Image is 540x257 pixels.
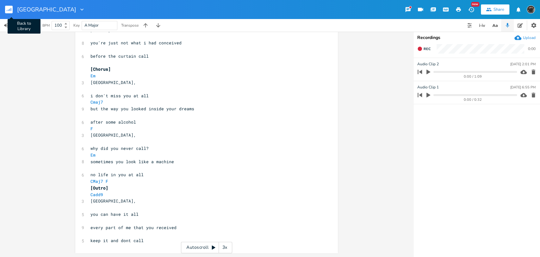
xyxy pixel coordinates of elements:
[90,238,144,243] span: keep it and dont call
[528,47,536,51] div: 0:00
[481,4,509,15] button: Share
[5,2,18,17] button: Back to Library
[90,159,174,164] span: sometimes you look like a machine
[42,24,50,27] div: BPM
[121,23,139,27] div: Transpose
[90,178,103,184] span: CMaj7
[90,211,139,217] span: you can have it all
[106,178,108,184] span: F
[493,7,504,12] div: Share
[90,192,103,197] span: Cadd9
[90,198,136,204] span: [GEOGRAPHIC_DATA],
[415,44,433,54] button: Rec
[90,53,149,59] span: before the curtain call
[17,7,76,12] span: [GEOGRAPHIC_DATA]
[90,93,149,99] span: i don't miss you at all
[90,73,96,79] span: Em
[90,126,93,132] span: F
[90,152,96,158] span: Em
[471,2,479,7] div: New
[90,185,108,191] span: [Outro]
[84,22,99,28] span: A Major
[510,62,536,66] div: [DATE] 2:01 PM
[90,172,144,177] span: no life in you at all
[465,4,477,15] button: New
[181,242,232,253] div: Autoscroll
[90,27,156,33] span: you're just a free for all
[417,35,536,40] div: Recordings
[514,34,536,41] button: Upload
[428,75,517,78] div: 0:00 / 1:09
[428,98,517,101] div: 0:00 / 0:32
[90,80,136,85] span: [GEOGRAPHIC_DATA],
[90,145,149,151] span: why did you never call?
[527,5,535,14] img: August Tyler Gallant
[90,225,177,230] span: every part of me that you received
[73,23,80,27] div: Key
[90,99,103,105] span: Cmaj7
[90,132,136,138] span: [GEOGRAPHIC_DATA],
[219,242,230,253] div: 3x
[510,86,536,89] div: [DATE] 6:55 PM
[417,61,439,67] span: Audio Clip 2
[417,84,439,90] span: Audio Clip 1
[90,66,111,72] span: [Chorus]
[90,119,136,125] span: after some alcohol
[90,106,194,112] span: but the way you looked inside your dreams
[424,47,431,51] span: Rec
[90,40,182,46] span: you're just not what i had conceived
[523,35,536,40] div: Upload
